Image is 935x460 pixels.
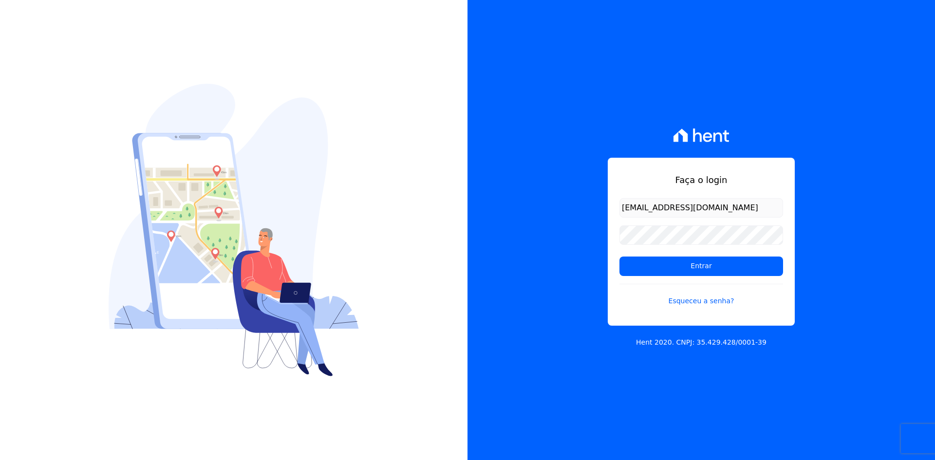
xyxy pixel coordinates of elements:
[109,84,359,376] img: Login
[619,198,783,218] input: Email
[619,173,783,186] h1: Faça o login
[619,284,783,306] a: Esqueceu a senha?
[636,337,767,348] p: Hent 2020. CNPJ: 35.429.428/0001-39
[619,257,783,276] input: Entrar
